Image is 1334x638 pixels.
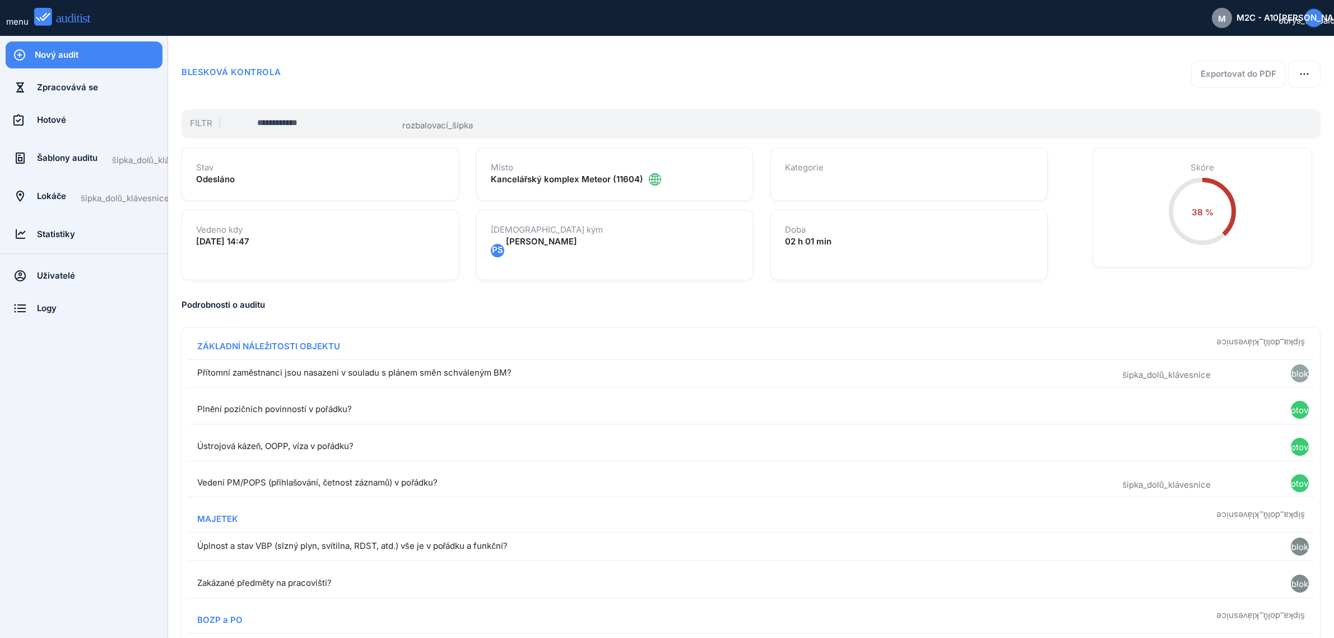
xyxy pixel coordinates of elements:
[112,155,201,165] font: šipka_dolů_klávesnice
[6,221,162,248] a: Statistiky
[492,244,503,255] font: PS
[197,367,512,378] font: Přítomní zaměstnanci jsou nasazeni v souladu s plánem směn schváleným BM?
[1191,162,1214,173] font: Skóre
[196,174,235,184] font: Odesláno
[1191,61,1286,87] button: Exportovat do PDF
[1304,8,1324,28] button: [PERSON_NAME]
[197,614,243,625] font: BOZP a PO
[402,120,473,131] font: rozbalovací_šípka
[1192,207,1214,218] font: 38 %
[37,152,97,163] font: Šablony auditu
[197,477,438,488] font: Vedení PM/POPS (přihlašování, četnost záznamů) v pořádku?
[1123,369,1211,380] font: šipka_dolů_klávesnice
[196,162,213,173] font: Stav
[6,107,162,133] a: Hotové
[1291,579,1308,589] font: blok
[37,303,57,313] font: Logy
[785,162,824,173] font: Kategorie
[197,341,340,352] font: ZÁKLADNÍ NÁLEŽITOSTI OBJEKTU
[197,577,332,588] font: Zakázané předměty na pracovišti?
[6,16,29,27] font: menu
[6,295,162,322] a: Logy
[37,191,66,201] font: Lokáče
[197,441,354,451] font: Ústrojová kázeň, OOPP, víza v pořádku?
[1203,4,1296,31] button: MM2C - A10
[1286,405,1313,415] font: hotovo
[785,224,806,235] font: Doba
[6,145,97,172] a: Šablony auditu
[1201,68,1276,79] font: Exportovat do PDF
[37,270,75,281] font: Uživatelé
[491,224,603,235] font: [DEMOGRAPHIC_DATA] kým
[196,224,243,235] font: Vedeno kdy
[1218,13,1226,24] font: M
[1286,442,1313,452] font: hotovo
[34,8,101,26] img: auditist_logo_new.svg
[1291,542,1308,552] font: blok
[506,236,577,247] font: [PERSON_NAME]
[1237,12,1279,23] font: M2C - A10
[182,67,281,77] font: BLESKOVÁ KONTROLA
[37,114,66,125] font: Hotové
[37,82,98,93] font: Zpracovává se
[182,299,265,310] font: Podrobnosti o auditu
[1216,611,1305,622] font: šipka_dolů_klávesnice
[491,162,513,173] font: Místo
[1123,479,1211,490] font: šipka_dolů_klávesnice
[1286,478,1313,489] font: hotovo
[6,183,66,210] a: Lokáče
[37,229,75,239] font: Statistiky
[81,193,169,204] font: šipka_dolů_klávesnice
[491,174,644,184] font: Kancelářský komplex Meteor (11604)
[1216,510,1305,521] font: šipka_dolů_klávesnice
[785,236,831,247] font: 02 h 01 min
[1216,338,1305,348] font: šipka_dolů_klávesnice
[6,262,162,289] a: Uživatelé
[1291,368,1308,379] font: blok
[197,514,238,524] font: MAJETEK
[197,540,508,551] font: Úplnost a stav VBP (slzný plyn, svítilna, RDST, atd.) vše je v pořádku a funkční?
[197,404,352,414] font: Plnění pozičních povinností v pořádku?
[35,49,78,60] font: Nový audit
[190,118,212,128] font: Filtr
[196,236,249,247] font: [DATE] 14:47
[6,74,162,101] a: Zpracovává se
